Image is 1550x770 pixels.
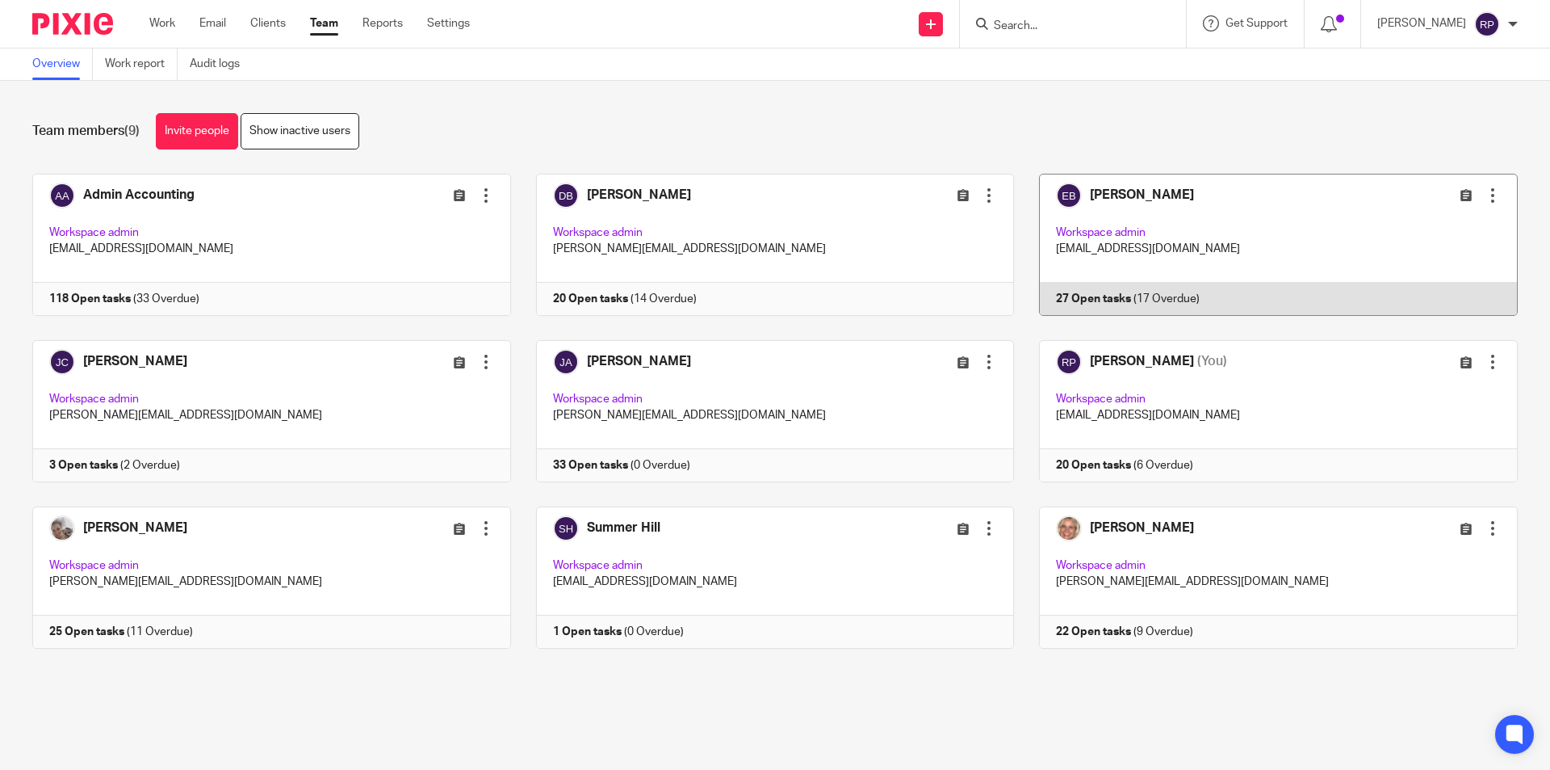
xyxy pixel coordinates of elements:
[427,15,470,32] a: Settings
[199,15,226,32] a: Email
[124,124,140,137] span: (9)
[310,15,338,32] a: Team
[32,123,140,140] h1: Team members
[190,48,252,80] a: Audit logs
[149,15,175,32] a: Work
[1474,11,1500,37] img: svg%3E
[1377,15,1466,32] p: [PERSON_NAME]
[362,15,403,32] a: Reports
[156,113,238,149] a: Invite people
[32,48,93,80] a: Overview
[250,15,286,32] a: Clients
[1225,18,1288,29] span: Get Support
[241,113,359,149] a: Show inactive users
[992,19,1137,34] input: Search
[32,13,113,35] img: Pixie
[105,48,178,80] a: Work report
